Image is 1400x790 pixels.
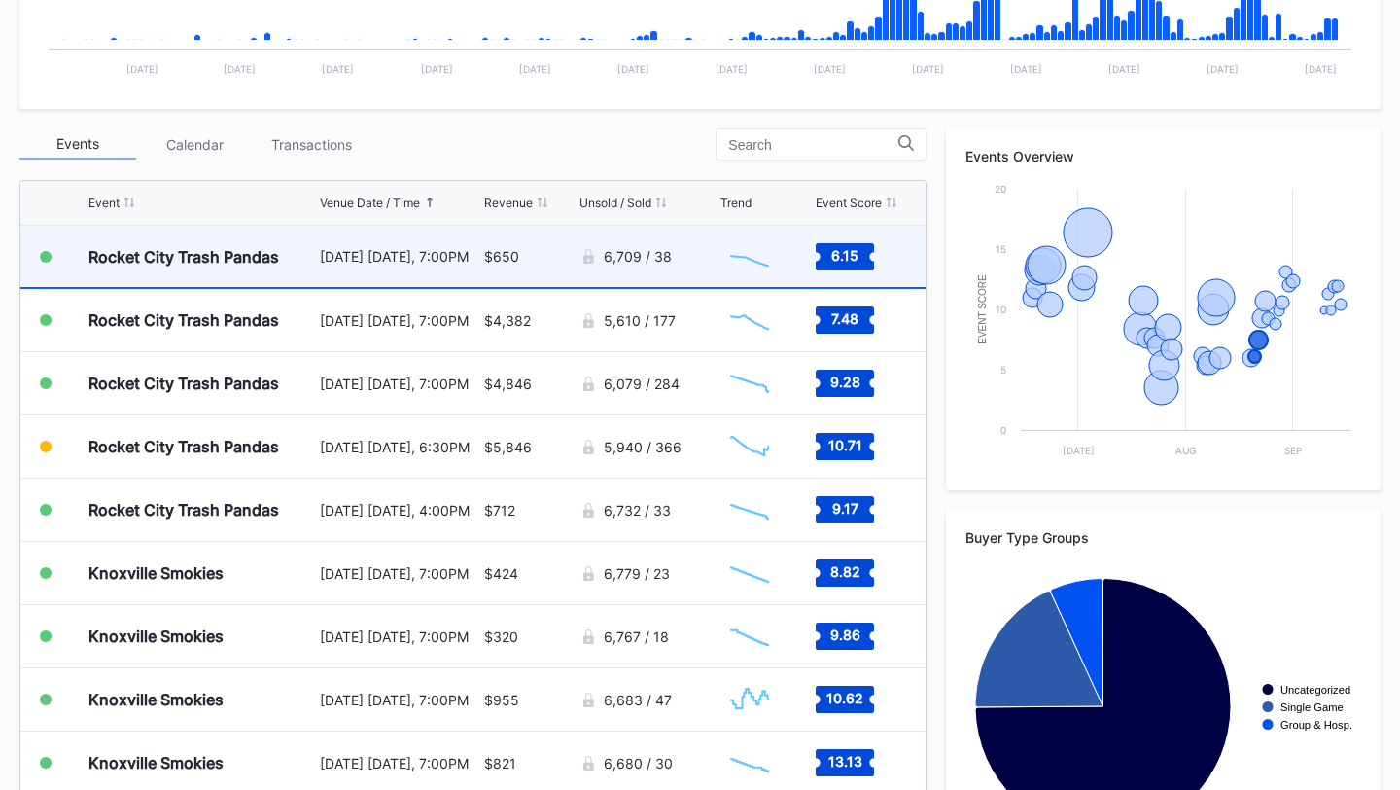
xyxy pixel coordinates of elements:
div: [DATE] [DATE], 7:00PM [320,755,478,772]
text: [DATE] [126,63,158,75]
text: 5 [1000,364,1006,376]
text: [DATE] [1207,63,1239,75]
div: Transactions [253,129,369,160]
text: Sep [1285,445,1303,456]
div: Knoxville Smokies [88,753,224,772]
input: Search [728,137,898,153]
text: [DATE] [519,63,551,75]
text: 10 [996,304,1006,315]
text: [DATE] [1108,63,1140,75]
div: Events [19,129,136,160]
div: $4,846 [484,376,532,392]
text: [DATE] [224,63,256,75]
div: 6,779 / 23 [604,565,670,582]
text: 0 [1000,424,1006,436]
div: [DATE] [DATE], 6:30PM [320,439,478,455]
div: [DATE] [DATE], 7:00PM [320,692,478,708]
svg: Chart title [720,612,779,661]
div: [DATE] [DATE], 7:00PM [320,628,478,645]
text: [DATE] [814,63,846,75]
div: $712 [484,502,515,519]
svg: Chart title [720,485,779,534]
svg: Chart title [720,738,779,787]
text: 6.15 [831,246,858,263]
text: Uncategorized [1280,684,1350,696]
text: [DATE] [322,63,354,75]
text: [DATE] [1063,445,1095,456]
text: 15 [996,243,1006,255]
div: $821 [484,755,516,772]
div: 5,610 / 177 [604,312,676,329]
div: $424 [484,565,518,582]
div: 5,940 / 366 [604,439,682,455]
div: Rocket City Trash Pandas [88,374,279,393]
svg: Chart title [720,233,779,281]
div: $650 [484,248,519,265]
div: Rocket City Trash Pandas [88,500,279,520]
div: [DATE] [DATE], 7:00PM [320,248,478,265]
div: 6,709 / 38 [604,248,672,265]
svg: Chart title [965,179,1360,471]
text: Event Score [977,274,988,344]
text: 9.28 [830,374,860,390]
text: Group & Hosp. [1280,719,1352,731]
div: Revenue [484,196,533,210]
text: [DATE] [421,63,453,75]
text: [DATE] [1010,63,1042,75]
text: 9.86 [830,627,860,643]
text: [DATE] [912,63,944,75]
text: 9.17 [832,500,858,517]
text: [DATE] [617,63,649,75]
div: Unsold / Sold [579,196,651,210]
svg: Chart title [720,296,779,344]
div: 6,079 / 284 [604,376,680,392]
div: Venue Date / Time [320,196,420,210]
div: 6,732 / 33 [604,502,671,519]
div: 6,683 / 47 [604,692,672,708]
text: 10.62 [826,690,863,706]
div: 6,680 / 30 [604,755,673,772]
text: 7.48 [831,310,858,327]
text: Single Game [1280,701,1344,713]
svg: Chart title [720,359,779,408]
div: $955 [484,692,519,708]
div: Rocket City Trash Pandas [88,310,279,330]
div: Events Overview [965,148,1361,164]
svg: Chart title [720,422,779,471]
div: Trend [720,196,752,210]
div: Event [88,196,120,210]
text: 20 [995,183,1006,195]
text: 13.13 [828,753,862,770]
div: Buyer Type Groups [965,529,1361,546]
text: [DATE] [716,63,748,75]
div: $4,382 [484,312,531,329]
div: [DATE] [DATE], 7:00PM [320,565,478,582]
div: $5,846 [484,439,532,455]
div: Knoxville Smokies [88,563,224,583]
text: [DATE] [1305,63,1337,75]
div: Rocket City Trash Pandas [88,437,279,456]
div: [DATE] [DATE], 7:00PM [320,376,478,392]
div: Knoxville Smokies [88,627,224,646]
text: Aug [1176,445,1197,456]
div: Rocket City Trash Pandas [88,247,279,267]
div: 6,767 / 18 [604,628,669,645]
div: Knoxville Smokies [88,690,224,709]
div: $320 [484,628,518,645]
div: Event Score [816,196,882,210]
div: Calendar [136,129,253,160]
svg: Chart title [720,675,779,724]
text: 8.82 [830,563,860,580]
div: [DATE] [DATE], 7:00PM [320,312,478,329]
div: [DATE] [DATE], 4:00PM [320,502,478,519]
text: 10.71 [828,437,862,453]
svg: Chart title [720,549,779,597]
